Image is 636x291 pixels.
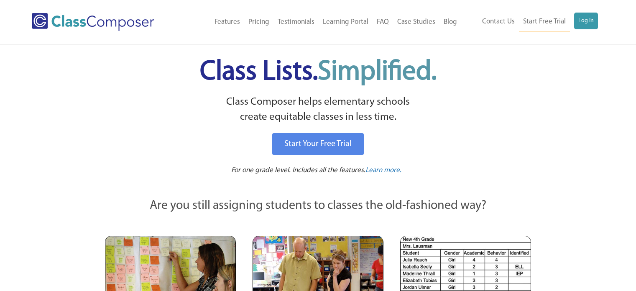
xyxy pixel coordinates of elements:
a: Start Your Free Trial [272,133,364,155]
span: Learn more. [365,167,401,174]
a: Log In [574,13,598,29]
a: Start Free Trial [519,13,570,31]
a: Testimonials [273,13,319,31]
a: FAQ [373,13,393,31]
a: Case Studies [393,13,439,31]
a: Pricing [244,13,273,31]
p: Are you still assigning students to classes the old-fashioned way? [105,197,531,215]
a: Features [210,13,244,31]
a: Learn more. [365,165,401,176]
nav: Header Menu [181,13,461,31]
span: Start Your Free Trial [284,140,352,148]
p: Class Composer helps elementary schools create equitable classes in less time. [104,95,533,125]
a: Contact Us [478,13,519,31]
nav: Header Menu [461,13,598,31]
a: Learning Portal [319,13,373,31]
a: Blog [439,13,461,31]
img: Class Composer [32,13,154,31]
span: Simplified. [318,59,437,86]
span: For one grade level. Includes all the features. [231,167,365,174]
span: Class Lists. [200,59,437,86]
